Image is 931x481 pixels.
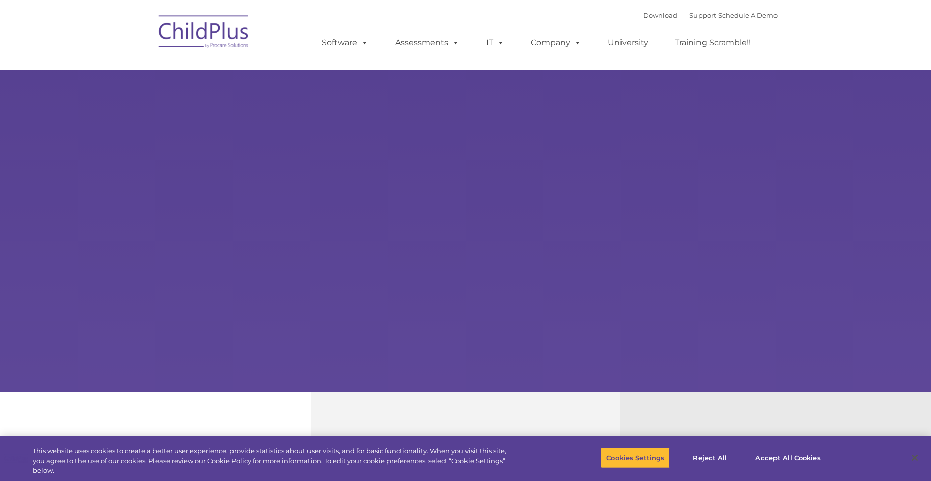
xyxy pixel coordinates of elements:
a: Download [643,11,677,19]
a: Assessments [385,33,470,53]
a: Software [312,33,378,53]
a: University [598,33,658,53]
img: ChildPlus by Procare Solutions [153,8,254,58]
button: Accept All Cookies [750,447,826,468]
a: Schedule A Demo [718,11,778,19]
button: Reject All [678,447,741,468]
button: Cookies Settings [601,447,670,468]
a: Company [521,33,591,53]
button: Close [904,447,926,469]
div: This website uses cookies to create a better user experience, provide statistics about user visit... [33,446,512,476]
a: Support [689,11,716,19]
a: Training Scramble!! [665,33,761,53]
a: IT [476,33,514,53]
font: | [643,11,778,19]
